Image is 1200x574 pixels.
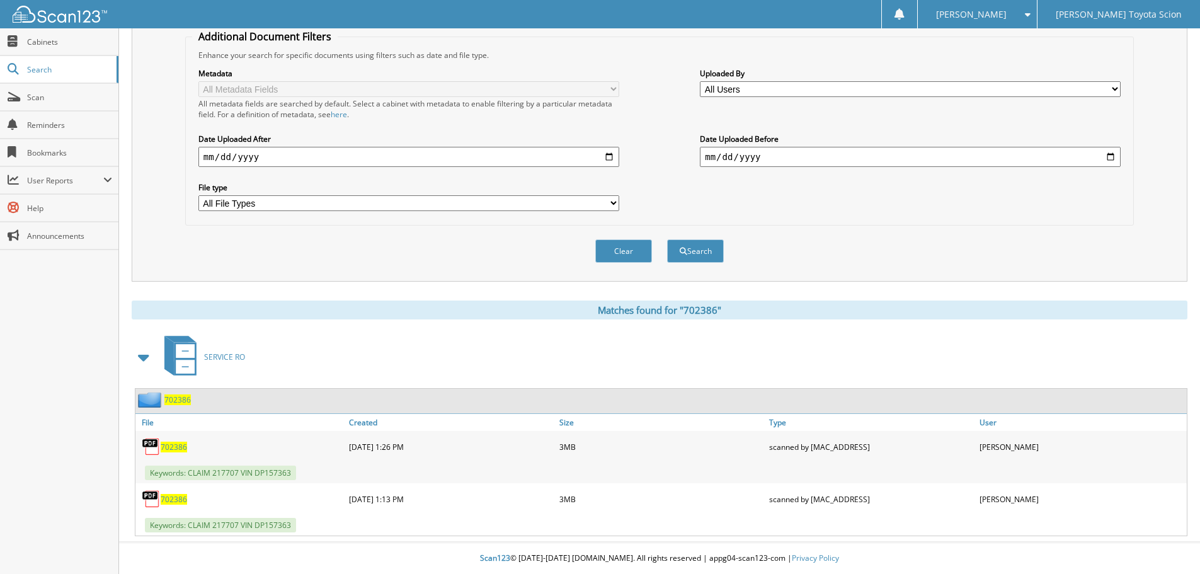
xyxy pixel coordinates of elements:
a: Type [766,414,976,431]
span: Announcements [27,231,112,241]
span: [PERSON_NAME] [936,11,1007,18]
span: Help [27,203,112,214]
a: User [976,414,1187,431]
div: Matches found for "702386" [132,301,1187,319]
a: 702386 [161,494,187,505]
div: [PERSON_NAME] [976,434,1187,459]
input: end [700,147,1121,167]
span: Search [27,64,110,75]
span: Keywords: CLAIM 217707 VIN DP157363 [145,518,296,532]
button: Search [667,239,724,263]
img: PDF.png [142,437,161,456]
img: PDF.png [142,490,161,508]
span: SERVICE RO [204,352,245,362]
div: [DATE] 1:26 PM [346,434,556,459]
span: Reminders [27,120,112,130]
img: folder2.png [138,392,164,408]
div: scanned by [MAC_ADDRESS] [766,486,976,512]
div: scanned by [MAC_ADDRESS] [766,434,976,459]
a: here [331,109,347,120]
span: Bookmarks [27,147,112,158]
div: © [DATE]-[DATE] [DOMAIN_NAME]. All rights reserved | appg04-scan123-com | [119,543,1200,574]
span: Keywords: CLAIM 217707 VIN DP157363 [145,466,296,480]
span: Scan123 [480,553,510,563]
label: File type [198,182,619,193]
a: 702386 [161,442,187,452]
div: 3MB [556,434,767,459]
span: Scan [27,92,112,103]
a: File [135,414,346,431]
div: Enhance your search for specific documents using filters such as date and file type. [192,50,1127,60]
a: SERVICE RO [157,332,245,382]
span: Cabinets [27,37,112,47]
label: Metadata [198,68,619,79]
a: Privacy Policy [792,553,839,563]
a: Created [346,414,556,431]
label: Date Uploaded Before [700,134,1121,144]
input: start [198,147,619,167]
label: Uploaded By [700,68,1121,79]
label: Date Uploaded After [198,134,619,144]
button: Clear [595,239,652,263]
div: [DATE] 1:13 PM [346,486,556,512]
img: scan123-logo-white.svg [13,6,107,23]
iframe: Chat Widget [1137,514,1200,574]
a: Size [556,414,767,431]
div: [PERSON_NAME] [976,486,1187,512]
div: 3MB [556,486,767,512]
span: [PERSON_NAME] Toyota Scion [1056,11,1182,18]
a: 702386 [164,394,191,405]
div: All metadata fields are searched by default. Select a cabinet with metadata to enable filtering b... [198,98,619,120]
span: User Reports [27,175,103,186]
legend: Additional Document Filters [192,30,338,43]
